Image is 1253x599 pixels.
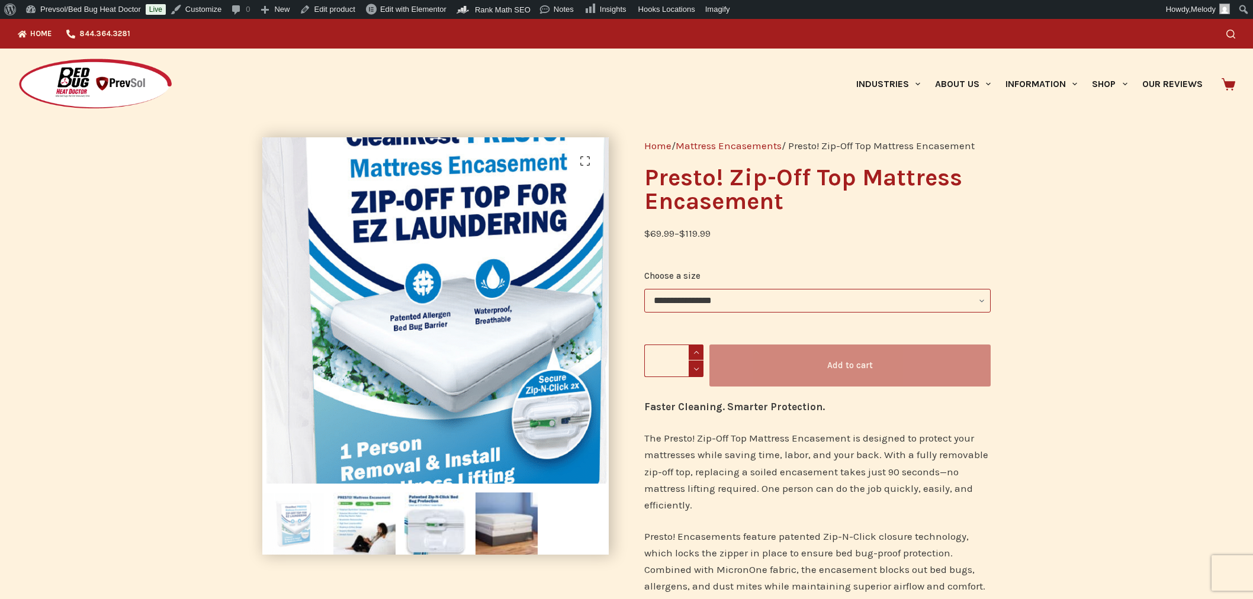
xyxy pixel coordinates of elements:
span: Rank Math SEO [475,5,531,14]
button: Add to cart [709,344,991,387]
img: Prevsol/Bed Bug Heat Doctor [18,58,173,111]
a: Live [146,4,166,15]
a: Our Reviews [1135,49,1210,120]
span: Melody [1191,5,1216,14]
img: Presto! Zip-Off Top Mattress Encasement [262,492,325,555]
p: Presto! Encasements feature patented Zip-N-Click closure technology, which locks the zipper in pl... [644,528,991,594]
span: Insights [600,5,626,14]
img: Presto! Zip-Off Top Mattress Encasement on a mattress [476,492,538,555]
a: Industries [849,49,927,120]
bdi: 119.99 [679,227,711,239]
h1: Presto! Zip-Off Top Mattress Encasement [644,166,991,213]
nav: Top Menu [18,19,137,49]
img: Presto! Mattress Encasements, zip-off top, waterproof, 10-year warranty [333,492,396,555]
a: View full-screen image gallery [573,149,597,173]
label: Choose a size [644,269,991,284]
a: Home [644,140,672,152]
nav: Breadcrumb [644,137,991,154]
a: 844.364.3281 [59,19,137,49]
p: – [644,225,991,241]
input: Product quantity [644,344,703,377]
bdi: 69.99 [644,227,674,239]
strong: Faster Cleaning. Smarter Protection. [644,401,825,413]
img: Patented Zip-n-Click Bed Bug Protection [404,492,467,555]
span: Edit with Elementor [380,5,446,14]
p: The Presto! Zip-Off Top Mattress Encasement is designed to protect your mattresses while saving t... [644,430,991,513]
span: $ [679,227,685,239]
a: Home [18,19,59,49]
button: Search [1226,30,1235,38]
span: $ [644,227,650,239]
a: About Us [927,49,998,120]
a: Mattress Encasements [676,140,782,152]
nav: Primary [849,49,1210,120]
a: Shop [1085,49,1135,120]
iframe: LiveChat chat widget [1088,425,1253,599]
a: Information [998,49,1085,120]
